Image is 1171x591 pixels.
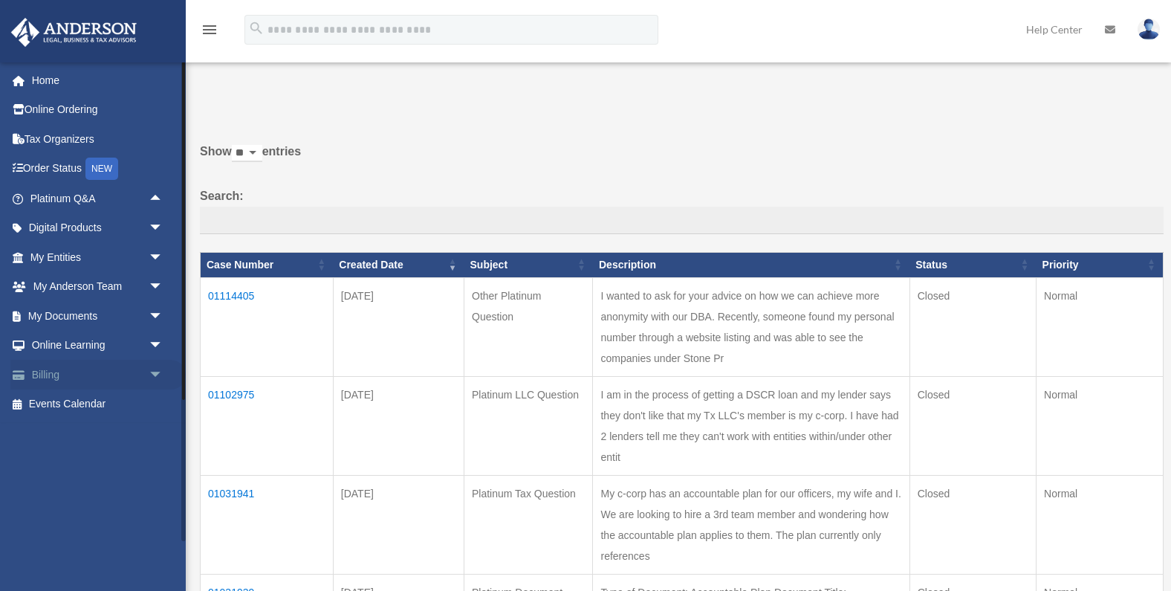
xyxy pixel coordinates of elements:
i: search [248,20,265,36]
a: Platinum Q&Aarrow_drop_up [10,184,178,213]
td: [DATE] [333,475,464,574]
a: My Anderson Teamarrow_drop_down [10,272,186,302]
td: I am in the process of getting a DSCR loan and my lender says they don't like that my Tx LLC's me... [593,376,909,475]
td: Normal [1037,376,1164,475]
td: [DATE] [333,277,464,376]
td: Closed [909,475,1036,574]
span: arrow_drop_down [149,331,178,361]
span: arrow_drop_down [149,301,178,332]
a: Online Learningarrow_drop_down [10,331,186,361]
th: Description: activate to sort column ascending [593,253,909,278]
td: 01031941 [201,475,334,574]
a: My Documentsarrow_drop_down [10,301,186,331]
td: 01114405 [201,277,334,376]
i: menu [201,21,218,39]
span: arrow_drop_down [149,272,178,303]
td: Normal [1037,475,1164,574]
th: Status: activate to sort column ascending [909,253,1036,278]
a: Order StatusNEW [10,154,186,184]
a: Billingarrow_drop_down [10,360,186,390]
a: Tax Organizers [10,124,186,154]
td: Normal [1037,277,1164,376]
input: Search: [200,207,1164,235]
td: My c-corp has an accountable plan for our officers, my wife and I. We are looking to hire a 3rd t... [593,475,909,574]
label: Show entries [200,141,1164,177]
td: Closed [909,376,1036,475]
a: Events Calendar [10,390,186,419]
a: My Entitiesarrow_drop_down [10,242,186,272]
th: Created Date: activate to sort column ascending [333,253,464,278]
a: menu [201,26,218,39]
a: Digital Productsarrow_drop_down [10,213,186,243]
span: arrow_drop_down [149,360,178,390]
th: Subject: activate to sort column ascending [464,253,593,278]
a: Home [10,65,186,95]
img: User Pic [1138,19,1160,40]
td: I wanted to ask for your advice on how we can achieve more anonymity with our DBA. Recently, some... [593,277,909,376]
label: Search: [200,186,1164,235]
td: Closed [909,277,1036,376]
a: Online Ordering [10,95,186,125]
td: [DATE] [333,376,464,475]
select: Showentries [232,145,262,162]
div: NEW [85,158,118,180]
td: Platinum Tax Question [464,475,593,574]
td: 01102975 [201,376,334,475]
span: arrow_drop_down [149,213,178,244]
span: arrow_drop_down [149,242,178,273]
td: Platinum LLC Question [464,376,593,475]
span: arrow_drop_up [149,184,178,214]
img: Anderson Advisors Platinum Portal [7,18,141,47]
th: Priority: activate to sort column ascending [1037,253,1164,278]
th: Case Number: activate to sort column ascending [201,253,334,278]
td: Other Platinum Question [464,277,593,376]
